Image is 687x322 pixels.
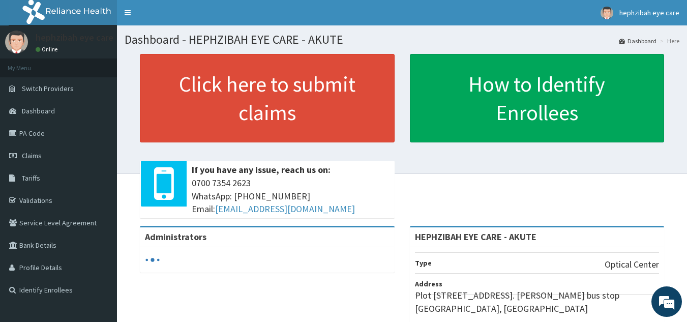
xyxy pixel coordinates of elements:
span: Switch Providers [22,84,74,93]
a: Dashboard [619,37,656,45]
a: [EMAIL_ADDRESS][DOMAIN_NAME] [215,203,355,215]
h1: Dashboard - HEPHZIBAH EYE CARE - AKUTE [125,33,679,46]
span: Dashboard [22,106,55,115]
a: Click here to submit claims [140,54,395,142]
b: Type [415,258,432,268]
li: Here [658,37,679,45]
span: hephzibah eye care [619,8,679,17]
b: Address [415,279,442,288]
a: Online [36,46,60,53]
p: Plot [STREET_ADDRESS]. [PERSON_NAME] bus stop [GEOGRAPHIC_DATA], [GEOGRAPHIC_DATA] [415,289,660,315]
img: User Image [5,31,28,53]
img: User Image [601,7,613,19]
span: Tariffs [22,173,40,183]
span: 0700 7354 2623 WhatsApp: [PHONE_NUMBER] Email: [192,177,390,216]
b: If you have any issue, reach us on: [192,164,331,175]
strong: HEPHZIBAH EYE CARE - AKUTE [415,231,536,243]
p: Optical Center [605,258,659,271]
p: hephzibah eye care [36,33,113,42]
svg: audio-loading [145,252,160,268]
span: Claims [22,151,42,160]
b: Administrators [145,231,206,243]
a: How to Identify Enrollees [410,54,665,142]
